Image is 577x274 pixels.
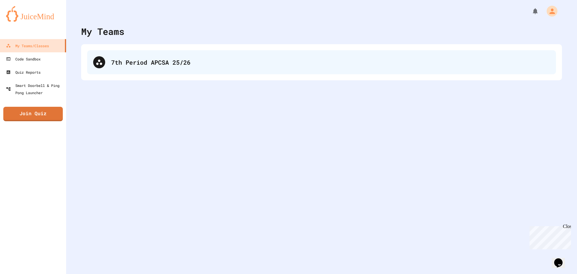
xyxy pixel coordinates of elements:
div: My Teams [81,25,124,38]
iframe: chat widget [552,250,571,268]
div: 7th Period APCSA 25/26 [111,58,550,67]
iframe: chat widget [527,224,571,249]
div: Quiz Reports [6,69,41,76]
div: My Account [540,4,559,18]
div: My Teams/Classes [6,42,49,49]
div: Smart Doorbell & Ping Pong Launcher [6,82,64,96]
a: Join Quiz [3,107,63,121]
div: Chat with us now!Close [2,2,41,38]
img: logo-orange.svg [6,6,60,22]
div: Code Sandbox [6,55,41,63]
div: My Notifications [521,6,540,16]
div: 7th Period APCSA 25/26 [87,50,556,74]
